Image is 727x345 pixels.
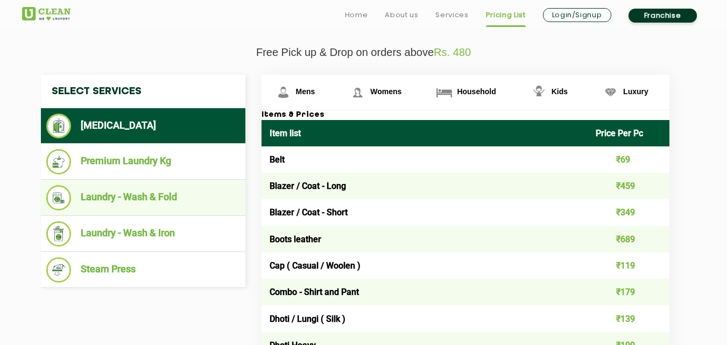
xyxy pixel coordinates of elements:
a: Franchise [629,9,697,23]
img: Mens [274,83,293,102]
img: Premium Laundry Kg [46,149,72,174]
td: Combo - Shirt and Pant [262,279,588,305]
td: Blazer / Coat - Long [262,173,588,199]
img: Womens [348,83,367,102]
span: Womens [370,87,401,96]
td: Blazer / Coat - Short [262,199,588,226]
td: ₹459 [588,173,669,199]
span: Mens [296,87,315,96]
a: Home [345,9,368,22]
img: UClean Laundry and Dry Cleaning [22,7,70,20]
li: [MEDICAL_DATA] [46,114,240,138]
li: Premium Laundry Kg [46,149,240,174]
li: Laundry - Wash & Iron [46,221,240,247]
span: Rs. 480 [434,46,471,58]
a: About us [385,9,418,22]
td: ₹349 [588,199,669,226]
td: ₹689 [588,226,669,252]
td: ₹179 [588,279,669,305]
h3: Items & Prices [262,110,669,120]
td: ₹139 [588,305,669,332]
td: Boots leather [262,226,588,252]
th: Price Per Pc [588,120,669,146]
td: Dhoti / Lungi ( Silk ) [262,305,588,332]
h4: Select Services [41,75,245,108]
th: Item list [262,120,588,146]
td: ₹119 [588,252,669,279]
img: Household [435,83,454,102]
li: Laundry - Wash & Fold [46,185,240,210]
li: Steam Press [46,257,240,283]
a: Pricing List [486,9,526,22]
img: Laundry - Wash & Iron [46,221,72,247]
img: Kids [530,83,548,102]
td: ₹69 [588,146,669,173]
img: Steam Press [46,257,72,283]
td: Belt [262,146,588,173]
span: Luxury [623,87,648,96]
img: Luxury [601,83,620,102]
td: Cap ( Casual / Woolen ) [262,252,588,279]
span: Household [457,87,496,96]
span: Kids [552,87,568,96]
a: Login/Signup [543,8,611,22]
a: Services [435,9,468,22]
img: Dry Cleaning [46,114,72,138]
img: Laundry - Wash & Fold [46,185,72,210]
p: Free Pick up & Drop on orders above [22,46,705,59]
